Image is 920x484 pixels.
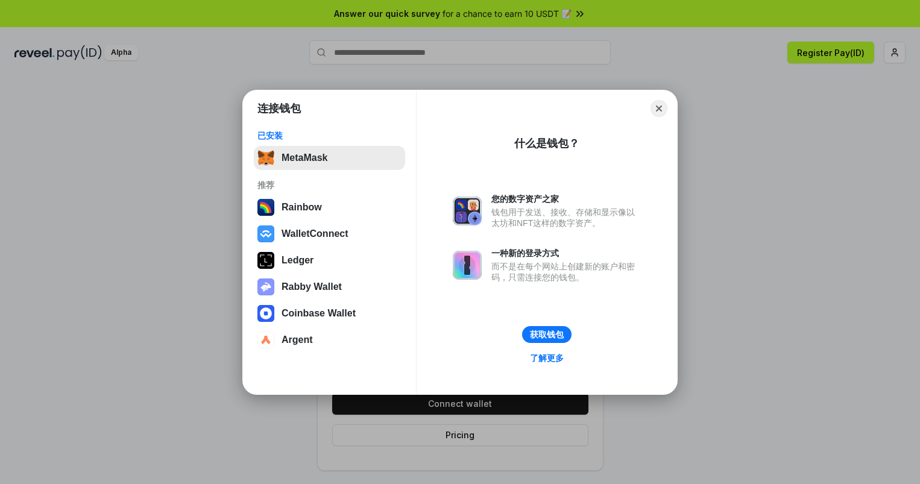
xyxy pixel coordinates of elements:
button: Coinbase Wallet [254,301,405,325]
img: svg+xml,%3Csvg%20xmlns%3D%22http%3A%2F%2Fwww.w3.org%2F2000%2Fsvg%22%20fill%3D%22none%22%20viewBox... [453,196,482,225]
img: svg+xml,%3Csvg%20xmlns%3D%22http%3A%2F%2Fwww.w3.org%2F2000%2Fsvg%22%20fill%3D%22none%22%20viewBox... [453,251,482,280]
div: 钱包用于发送、接收、存储和显示像以太坊和NFT这样的数字资产。 [491,207,641,228]
div: Coinbase Wallet [282,308,356,319]
button: Rabby Wallet [254,275,405,299]
div: 获取钱包 [530,329,564,340]
button: Ledger [254,248,405,272]
a: 了解更多 [523,350,571,366]
button: Rainbow [254,195,405,219]
div: 什么是钱包？ [514,136,579,151]
div: Rainbow [282,202,322,213]
button: MetaMask [254,146,405,170]
div: Argent [282,335,313,345]
img: svg+xml,%3Csvg%20width%3D%2228%22%20height%3D%2228%22%20viewBox%3D%220%200%2028%2028%22%20fill%3D... [257,332,274,348]
div: Rabby Wallet [282,281,342,292]
img: svg+xml,%3Csvg%20xmlns%3D%22http%3A%2F%2Fwww.w3.org%2F2000%2Fsvg%22%20width%3D%2228%22%20height%3... [257,252,274,269]
img: svg+xml,%3Csvg%20fill%3D%22none%22%20height%3D%2233%22%20viewBox%3D%220%200%2035%2033%22%20width%... [257,149,274,166]
div: Ledger [282,255,313,266]
img: svg+xml,%3Csvg%20width%3D%22120%22%20height%3D%22120%22%20viewBox%3D%220%200%20120%20120%22%20fil... [257,199,274,216]
button: Argent [254,328,405,352]
div: 了解更多 [530,353,564,363]
button: Close [651,100,667,117]
div: WalletConnect [282,228,348,239]
img: svg+xml,%3Csvg%20width%3D%2228%22%20height%3D%2228%22%20viewBox%3D%220%200%2028%2028%22%20fill%3D... [257,305,274,322]
div: 已安装 [257,130,402,141]
div: 您的数字资产之家 [491,193,641,204]
div: 而不是在每个网站上创建新的账户和密码，只需连接您的钱包。 [491,261,641,283]
h1: 连接钱包 [257,101,301,116]
div: 推荐 [257,180,402,190]
div: 一种新的登录方式 [491,248,641,259]
button: 获取钱包 [522,326,572,343]
img: svg+xml,%3Csvg%20xmlns%3D%22http%3A%2F%2Fwww.w3.org%2F2000%2Fsvg%22%20fill%3D%22none%22%20viewBox... [257,278,274,295]
img: svg+xml,%3Csvg%20width%3D%2228%22%20height%3D%2228%22%20viewBox%3D%220%200%2028%2028%22%20fill%3D... [257,225,274,242]
button: WalletConnect [254,222,405,246]
div: MetaMask [282,152,327,163]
